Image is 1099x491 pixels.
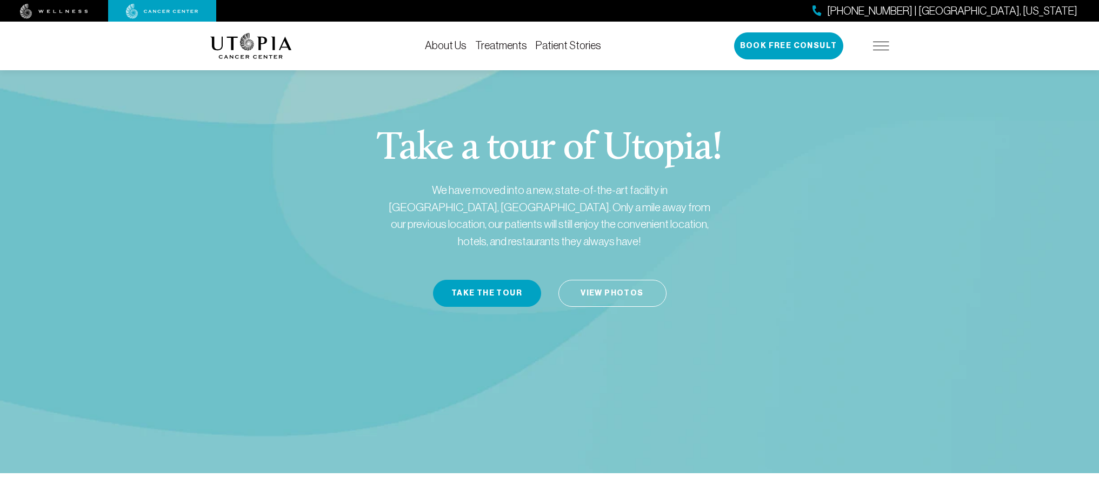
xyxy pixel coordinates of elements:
[425,39,467,51] a: About Us
[382,181,717,250] p: We have moved into a new, state-of-the-art facility in [GEOGRAPHIC_DATA], [GEOGRAPHIC_DATA]. Only...
[433,280,541,307] button: Take the Tour
[377,130,722,169] h1: Take a tour of Utopia!
[210,33,292,59] img: logo
[873,42,889,50] img: icon-hamburger
[126,4,198,19] img: cancer center
[20,4,88,19] img: wellness
[734,32,843,59] button: Book Free Consult
[812,3,1077,19] a: [PHONE_NUMBER] | [GEOGRAPHIC_DATA], [US_STATE]
[827,3,1077,19] span: [PHONE_NUMBER] | [GEOGRAPHIC_DATA], [US_STATE]
[558,280,667,307] a: View Photos
[536,39,601,51] a: Patient Stories
[475,39,527,51] a: Treatments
